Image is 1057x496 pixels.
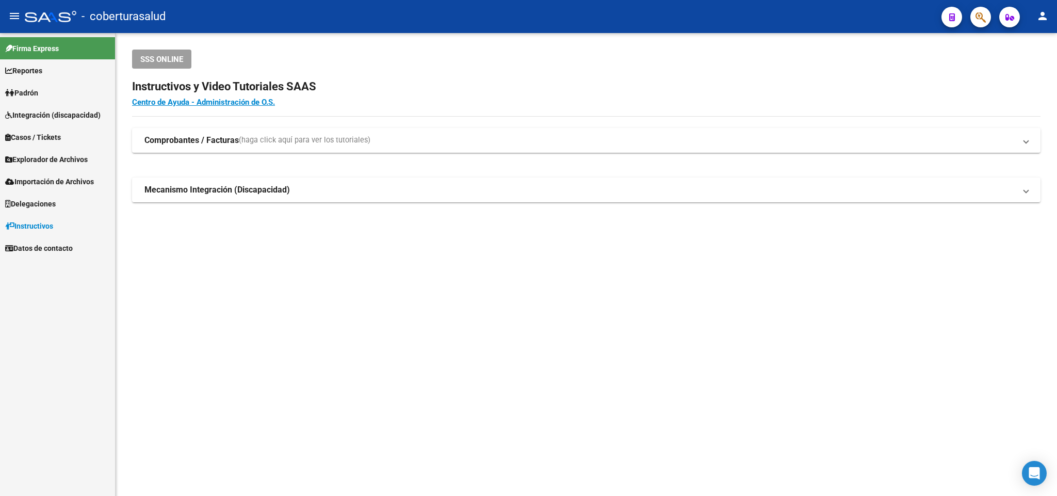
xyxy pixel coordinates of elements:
[8,10,21,22] mat-icon: menu
[132,98,275,107] a: Centro de Ayuda - Administración de O.S.
[132,128,1040,153] mat-expansion-panel-header: Comprobantes / Facturas(haga click aquí para ver los tutoriales)
[5,87,38,99] span: Padrón
[132,77,1040,97] h2: Instructivos y Video Tutoriales SAAS
[5,43,59,54] span: Firma Express
[1022,461,1047,486] div: Open Intercom Messenger
[82,5,166,28] span: - coberturasalud
[132,50,191,69] button: SSS ONLINE
[1036,10,1049,22] mat-icon: person
[5,176,94,187] span: Importación de Archivos
[132,178,1040,202] mat-expansion-panel-header: Mecanismo Integración (Discapacidad)
[5,243,73,254] span: Datos de contacto
[5,220,53,232] span: Instructivos
[5,109,101,121] span: Integración (discapacidad)
[5,154,88,165] span: Explorador de Archivos
[144,184,290,196] strong: Mecanismo Integración (Discapacidad)
[239,135,370,146] span: (haga click aquí para ver los tutoriales)
[140,55,183,64] span: SSS ONLINE
[5,132,61,143] span: Casos / Tickets
[5,198,56,210] span: Delegaciones
[144,135,239,146] strong: Comprobantes / Facturas
[5,65,42,76] span: Reportes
